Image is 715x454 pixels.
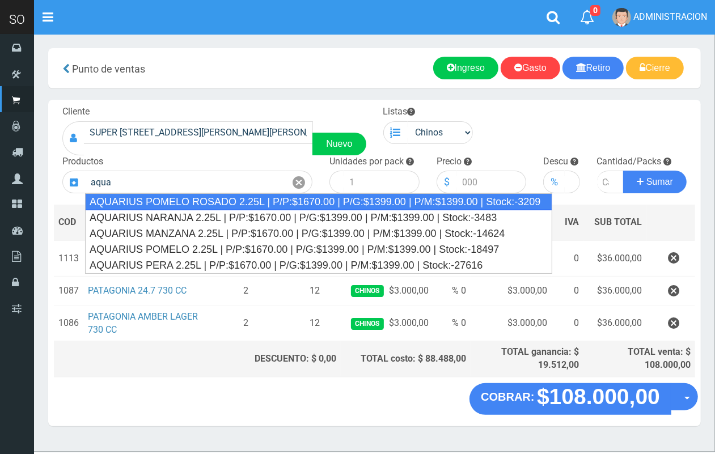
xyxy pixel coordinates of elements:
[351,318,383,330] span: Chinos
[583,306,646,341] td: $36.000,00
[583,240,646,276] td: $36.000,00
[552,276,583,306] td: 0
[471,306,552,341] td: $3.000,00
[85,193,552,210] div: AQUARIUS POMELO ROSADO 2.25L | P/P:$1670.00 | P/G:$1399.00 | P/M:$1399.00 | Stock:-3209
[84,121,313,144] input: Consumidor Final
[552,240,583,276] td: 0
[88,311,198,335] a: PATAGONIA AMBER LAGER 730 CC
[437,171,456,193] div: $
[72,63,145,75] span: Punto de ventas
[288,306,341,341] td: 12
[62,105,90,118] label: Cliente
[565,171,579,193] input: 000
[312,133,366,155] a: Nuevo
[590,5,600,16] span: 0
[543,171,565,193] div: %
[203,306,288,341] td: 2
[543,155,568,168] label: Descu
[345,353,466,366] div: TOTAL costo: $ 88.488,00
[434,306,471,341] td: % 0
[86,241,552,257] div: AQUARIUS POMELO 2.25L | P/P:$1670.00 | P/G:$1399.00 | P/M:$1399.00 | Stock:-18497
[594,216,642,229] span: SUB TOTAL
[501,57,560,79] a: Gasto
[565,217,579,227] span: IVA
[471,276,552,306] td: $3.000,00
[552,306,583,341] td: 0
[434,276,471,306] td: % 0
[456,171,527,193] input: 000
[83,205,203,240] th: DES
[54,205,83,240] th: COD
[583,276,646,306] td: $36.000,00
[88,285,187,296] a: PATAGONIA 24.7 730 CC
[208,353,336,366] div: DESCUENTO: $ 0,00
[437,155,462,168] label: Precio
[433,57,498,79] a: Ingreso
[329,155,404,168] label: Unidades por pack
[86,210,552,226] div: AQUARIUS NARANJA 2.25L | P/P:$1670.00 | P/G:$1399.00 | P/M:$1399.00 | Stock:-3483
[475,346,579,372] div: TOTAL ganancia: $ 19.512,00
[562,57,624,79] a: Retiro
[86,257,552,273] div: AQUARIUS PERA 2.25L | P/P:$1670.00 | P/G:$1399.00 | P/M:$1399.00 | Stock:-27616
[351,285,383,297] span: Chinos
[54,240,83,276] td: 1113
[62,155,103,168] label: Productos
[85,171,286,193] input: Introduzca el nombre del producto
[626,57,684,79] a: Cierre
[646,177,673,186] span: Sumar
[481,391,534,403] strong: COBRAR:
[86,226,552,241] div: AQUARIUS MANZANA 2.25L | P/P:$1670.00 | P/G:$1399.00 | P/M:$1399.00 | Stock:-14624
[203,276,288,306] td: 2
[597,171,624,193] input: Cantidad
[537,384,660,409] strong: $108.000,00
[597,155,662,168] label: Cantidad/Packs
[588,346,691,372] div: TOTAL venta: $ 108.000,00
[633,11,707,22] span: ADMINISTRACION
[344,171,420,193] input: 1
[612,8,631,27] img: User Image
[54,276,83,306] td: 1087
[54,306,83,341] td: 1086
[288,276,341,306] td: 12
[341,276,433,306] td: $3.000,00
[341,306,433,341] td: $3.000,00
[383,105,416,118] label: Listas
[623,171,687,193] button: Sumar
[469,383,671,415] button: COBRAR: $108.000,00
